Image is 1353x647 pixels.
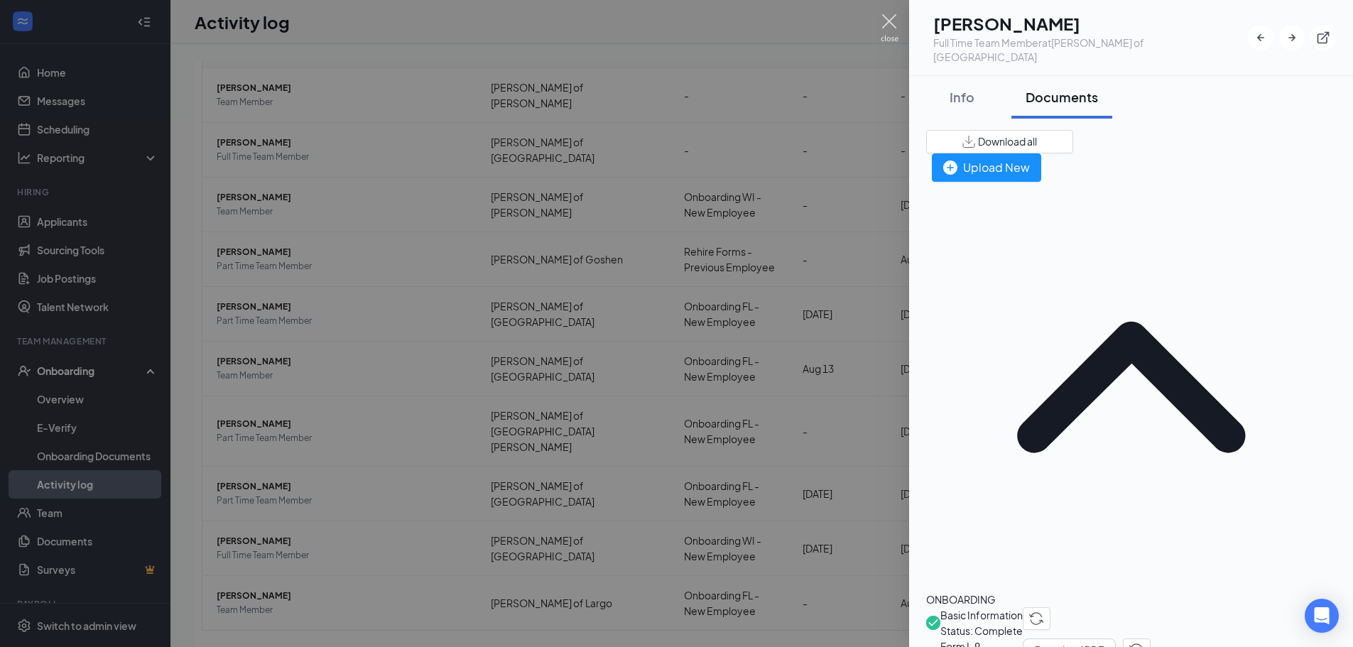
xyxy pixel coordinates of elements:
[926,592,1336,607] div: ONBOARDING
[1248,25,1273,50] button: ArrowLeftNew
[1310,25,1336,50] button: ExternalLink
[1026,88,1098,106] div: Documents
[1305,599,1339,633] div: Open Intercom Messenger
[1279,25,1305,50] button: ArrowRight
[940,607,1023,623] span: Basic Information
[926,182,1336,592] svg: ChevronUp
[1316,31,1330,45] svg: ExternalLink
[933,11,1248,36] h1: [PERSON_NAME]
[940,88,983,106] div: Info
[943,158,1030,176] div: Upload New
[940,623,1023,638] span: Status: Complete
[926,130,1073,153] button: Download all
[932,153,1041,182] button: Upload New
[1254,31,1268,45] svg: ArrowLeftNew
[1285,31,1299,45] svg: ArrowRight
[978,134,1037,149] span: Download all
[933,36,1248,64] div: Full Time Team Member at [PERSON_NAME] of [GEOGRAPHIC_DATA]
